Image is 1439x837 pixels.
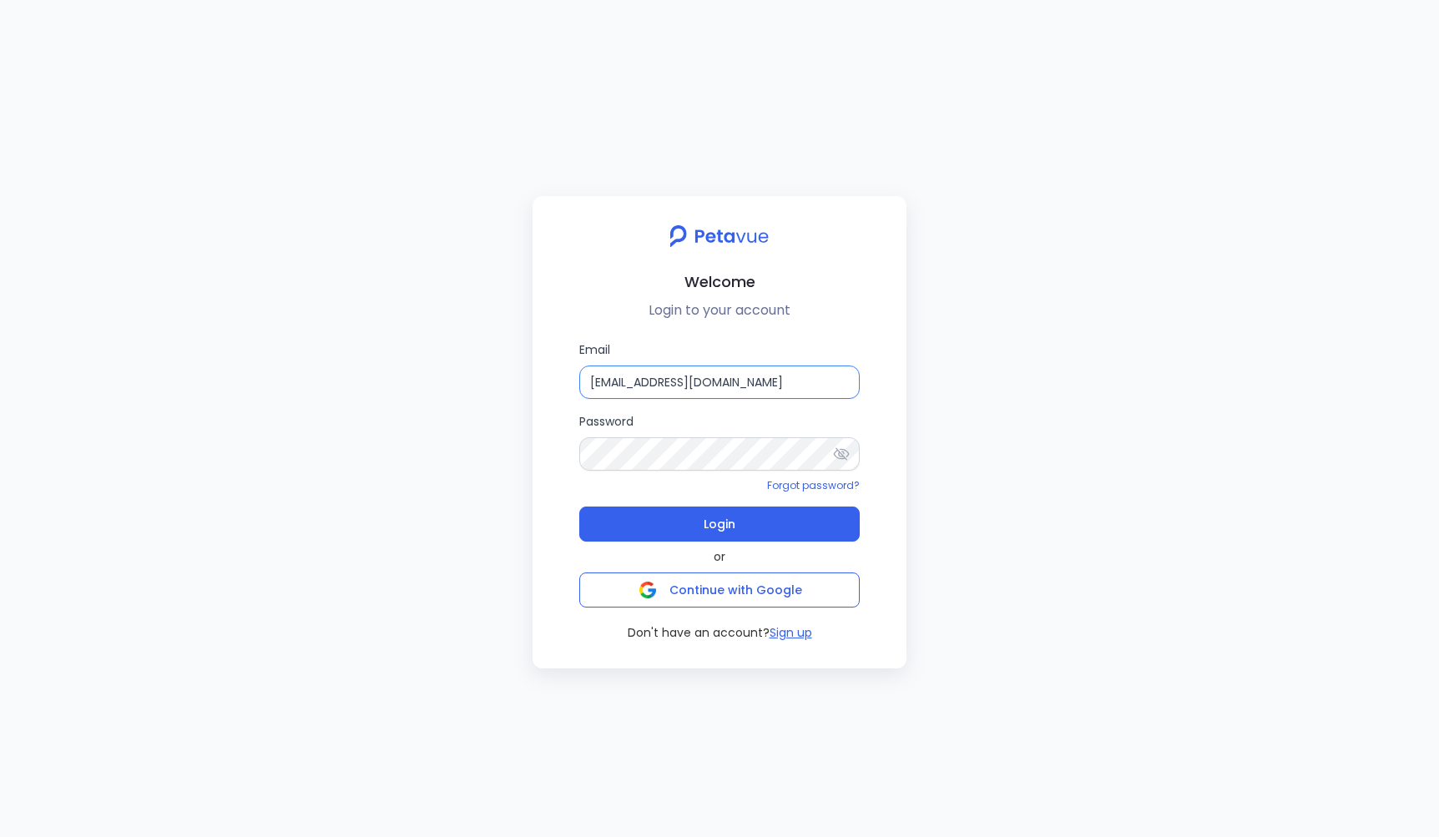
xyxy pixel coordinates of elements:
a: Forgot password? [767,478,860,492]
label: Password [579,412,860,471]
span: Don't have an account? [628,624,770,642]
button: Sign up [770,624,812,642]
label: Email [579,340,860,399]
p: Login to your account [546,300,893,320]
button: Login [579,507,860,542]
span: Continue with Google [669,582,802,598]
span: Login [704,512,735,536]
input: Password [579,437,860,471]
input: Email [579,366,860,399]
button: Continue with Google [579,572,860,608]
span: or [714,548,725,566]
h2: Welcome [546,270,893,294]
img: petavue logo [659,216,780,256]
